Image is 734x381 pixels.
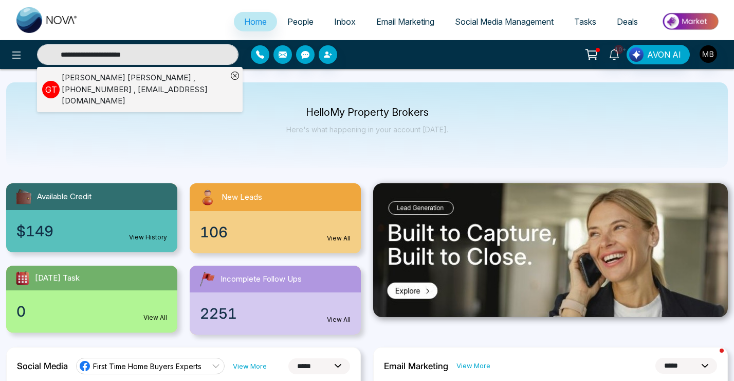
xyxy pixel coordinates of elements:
[700,45,717,63] img: User Avatar
[286,125,448,134] p: Here's what happening in your account [DATE].
[42,81,60,98] p: G T
[647,48,681,61] span: AVON AI
[445,12,564,31] a: Social Media Management
[16,7,78,33] img: Nova CRM Logo
[327,315,351,324] a: View All
[14,187,33,206] img: availableCredit.svg
[14,270,31,286] img: todayTask.svg
[143,313,167,322] a: View All
[129,233,167,242] a: View History
[456,361,490,371] a: View More
[221,273,302,285] span: Incomplete Follow Ups
[286,108,448,117] p: Hello My Property Brokers
[93,361,201,371] span: First Time Home Buyers Experts
[653,10,728,33] img: Market-place.gif
[373,183,728,317] img: .
[366,12,445,31] a: Email Marketing
[384,361,448,371] h2: Email Marketing
[16,301,26,322] span: 0
[627,45,690,64] button: AVON AI
[617,16,638,27] span: Deals
[699,346,724,371] iframe: Intercom live chat
[16,220,53,242] span: $149
[183,266,367,335] a: Incomplete Follow Ups2251View All
[277,12,324,31] a: People
[222,192,262,203] span: New Leads
[183,183,367,253] a: New Leads106View All
[287,16,314,27] span: People
[62,72,227,107] div: [PERSON_NAME] [PERSON_NAME] , [PHONE_NUMBER] , [EMAIL_ADDRESS][DOMAIN_NAME]
[327,234,351,243] a: View All
[614,45,623,54] span: 10+
[200,221,228,243] span: 106
[35,272,80,284] span: [DATE] Task
[629,47,644,62] img: Lead Flow
[234,12,277,31] a: Home
[376,16,434,27] span: Email Marketing
[455,16,554,27] span: Social Media Management
[574,16,596,27] span: Tasks
[200,303,237,324] span: 2251
[198,187,217,207] img: newLeads.svg
[244,16,267,27] span: Home
[324,12,366,31] a: Inbox
[607,12,648,31] a: Deals
[334,16,356,27] span: Inbox
[198,270,216,288] img: followUps.svg
[233,361,267,371] a: View More
[17,361,68,371] h2: Social Media
[602,45,627,63] a: 10+
[564,12,607,31] a: Tasks
[37,191,91,203] span: Available Credit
